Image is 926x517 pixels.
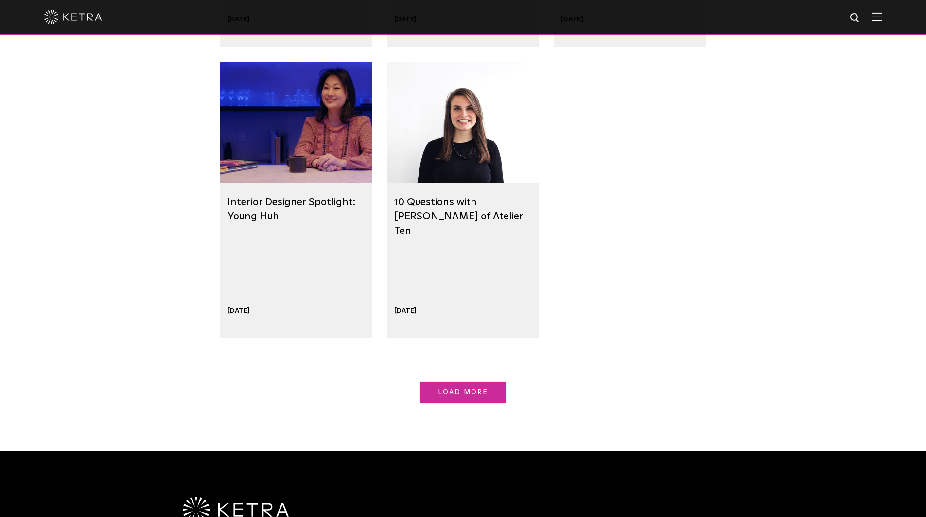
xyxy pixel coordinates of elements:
[420,382,506,403] a: Load More
[44,10,102,24] img: ketra-logo-2019-white
[387,62,539,183] img: NH%20-%20Caitlin.jpg
[227,306,250,315] div: [DATE]
[394,306,417,315] div: [DATE]
[849,12,861,24] img: search icon
[438,389,489,396] span: Load More
[394,197,523,236] a: 10 Questions with [PERSON_NAME] of Atelier Ten
[227,197,355,221] a: Interior Designer Spotlight: Young Huh
[220,62,372,183] img: YHuhblog.jpg
[872,12,882,21] img: Hamburger%20Nav.svg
